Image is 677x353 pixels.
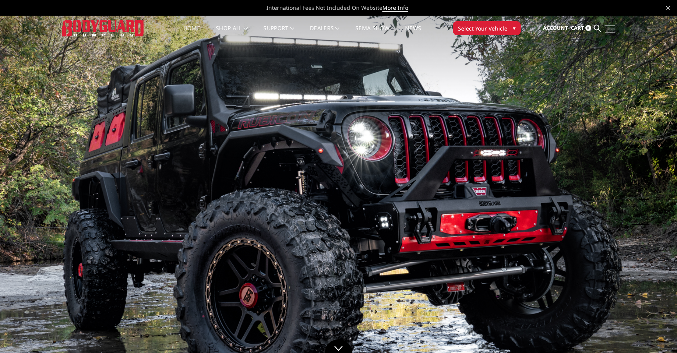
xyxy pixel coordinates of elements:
[355,25,389,41] a: SEMA Show
[382,4,408,12] a: More Info
[641,212,649,225] button: 4 of 5
[453,21,521,35] button: Select Your Vehicle
[458,24,507,33] span: Select Your Vehicle
[513,24,516,32] span: ▾
[571,24,584,31] span: Cart
[183,25,200,41] a: Home
[543,18,568,39] a: Account
[543,24,568,31] span: Account
[641,225,649,237] button: 5 of 5
[216,25,248,41] a: shop all
[263,25,294,41] a: Support
[641,200,649,212] button: 3 of 5
[405,25,421,41] a: News
[641,175,649,187] button: 1 of 5
[641,187,649,200] button: 2 of 5
[571,18,591,39] a: Cart 0
[62,20,145,36] img: BODYGUARD BUMPERS
[310,25,340,41] a: Dealers
[585,25,591,31] span: 0
[325,339,352,353] a: Click to Down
